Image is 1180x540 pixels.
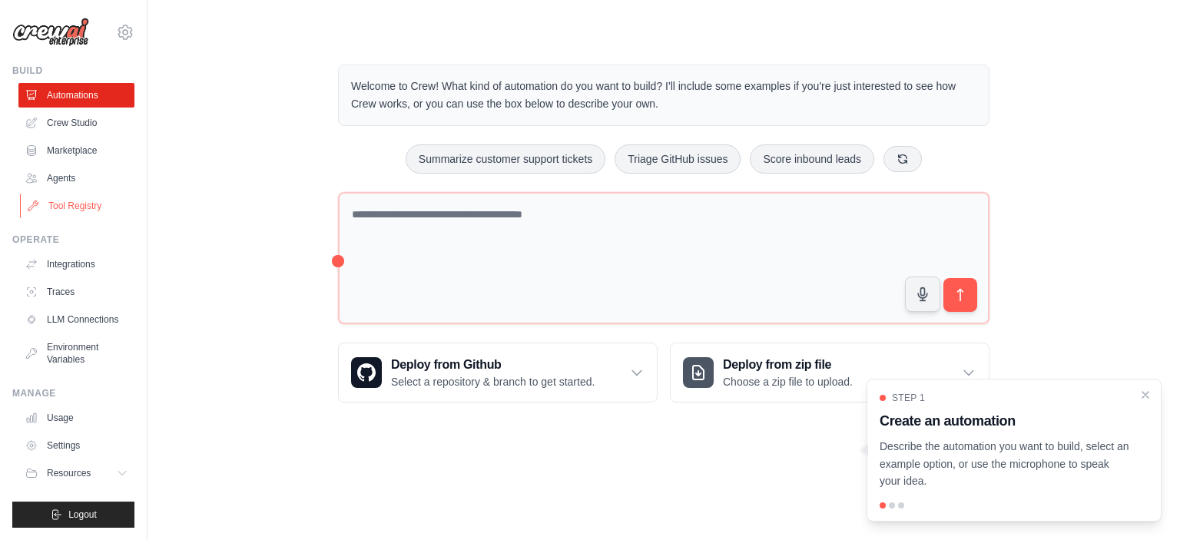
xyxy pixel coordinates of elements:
a: Environment Variables [18,335,134,372]
img: Logo [12,18,89,47]
a: Automations [18,83,134,108]
p: Describe the automation you want to build, select an example option, or use the microphone to spe... [880,438,1130,490]
button: Resources [18,461,134,485]
p: Choose a zip file to upload. [723,374,853,389]
h3: Deploy from zip file [723,356,853,374]
button: Close walkthrough [1139,389,1152,401]
button: Logout [12,502,134,528]
a: Tool Registry [20,194,136,218]
iframe: Chat Widget [1103,466,1180,540]
h3: Deploy from Github [391,356,595,374]
button: Score inbound leads [750,144,874,174]
div: Manage [12,387,134,399]
a: Integrations [18,252,134,277]
a: Usage [18,406,134,430]
button: Triage GitHub issues [615,144,741,174]
a: Marketplace [18,138,134,163]
span: Step 1 [892,392,925,404]
a: Agents [18,166,134,190]
a: Traces [18,280,134,304]
span: Logout [68,509,97,521]
p: Welcome to Crew! What kind of automation do you want to build? I'll include some examples if you'... [351,78,976,113]
a: LLM Connections [18,307,134,332]
a: Settings [18,433,134,458]
div: Operate [12,234,134,246]
h3: Create an automation [880,410,1130,432]
p: Select a repository & branch to get started. [391,374,595,389]
div: Build [12,65,134,77]
button: Summarize customer support tickets [406,144,605,174]
span: Resources [47,467,91,479]
a: Crew Studio [18,111,134,135]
